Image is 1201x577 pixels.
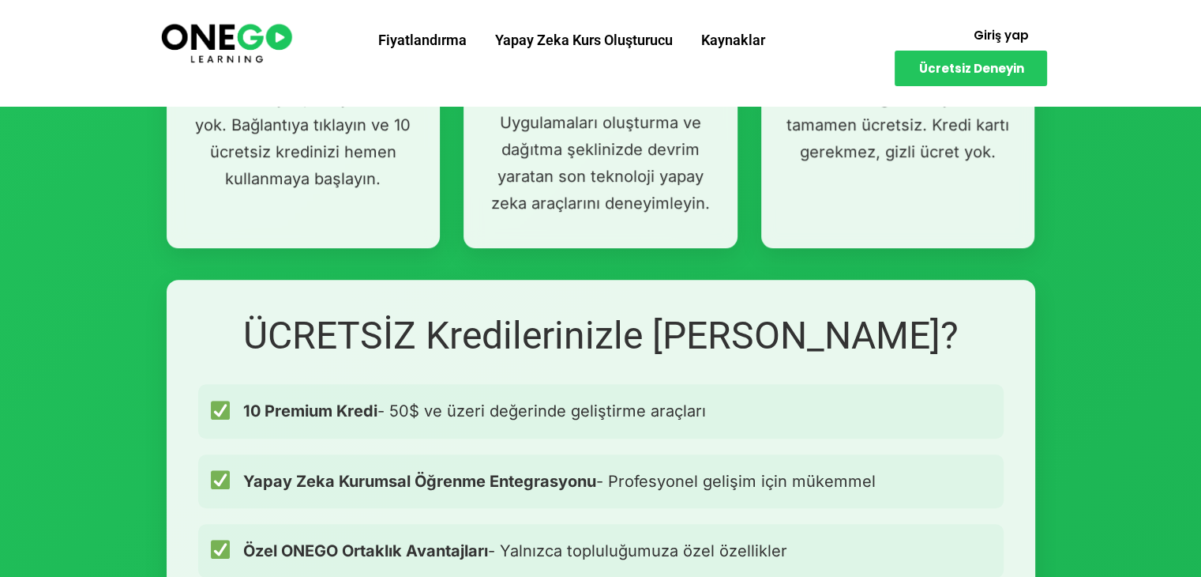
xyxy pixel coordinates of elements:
[243,402,377,420] font: 10 Premium Kredi
[243,541,488,560] font: Özel ONEGO Ortaklık Avantajları
[377,402,706,420] font: - 50$ ve üzeri değerinde geliştirme araçları
[243,313,959,358] font: ÜCRETSİZ Kredilerinizle [PERSON_NAME]?
[786,89,1009,161] font: Özel ortaklığımız sayesinde tamamen ücretsiz. Kredi kartı gerekmez, gizli ücret yok.
[491,113,710,213] font: Uygulamaları oluşturma ve dağıtma şeklinizde devrim yaratan son teknoloji yapay zeka araçlarını d...
[596,472,876,491] font: - Profesyonel gelişim için mükemmel
[701,32,765,48] font: Kaynaklar
[495,32,673,48] font: Yapay Zeka Kurs Oluşturucu
[687,20,779,61] a: Kaynaklar
[211,401,230,420] img: ✅
[973,27,1028,43] font: Giriş yap
[895,51,1047,86] a: Ücretsiz Deneyin
[243,472,596,491] font: Yapay Zeka Kurumsal Öğrenme Entegrasyonu
[211,540,230,559] img: ✅
[364,20,481,61] a: Fiyatlandırma
[488,541,787,560] font: - Yalnızca topluluğumuza özel özellikler
[378,32,467,48] font: Fiyatlandırma
[195,89,411,188] font: Bekleme yok, onay süreci yok. Bağlantıya tıklayın ve 10 ücretsiz kredinizi hemen kullanmaya başla...
[481,20,687,61] a: Yapay Zeka Kurs Oluşturucu
[954,20,1047,51] a: Giriş yap
[918,60,1023,77] font: Ücretsiz Deneyin
[211,470,230,489] img: ✅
